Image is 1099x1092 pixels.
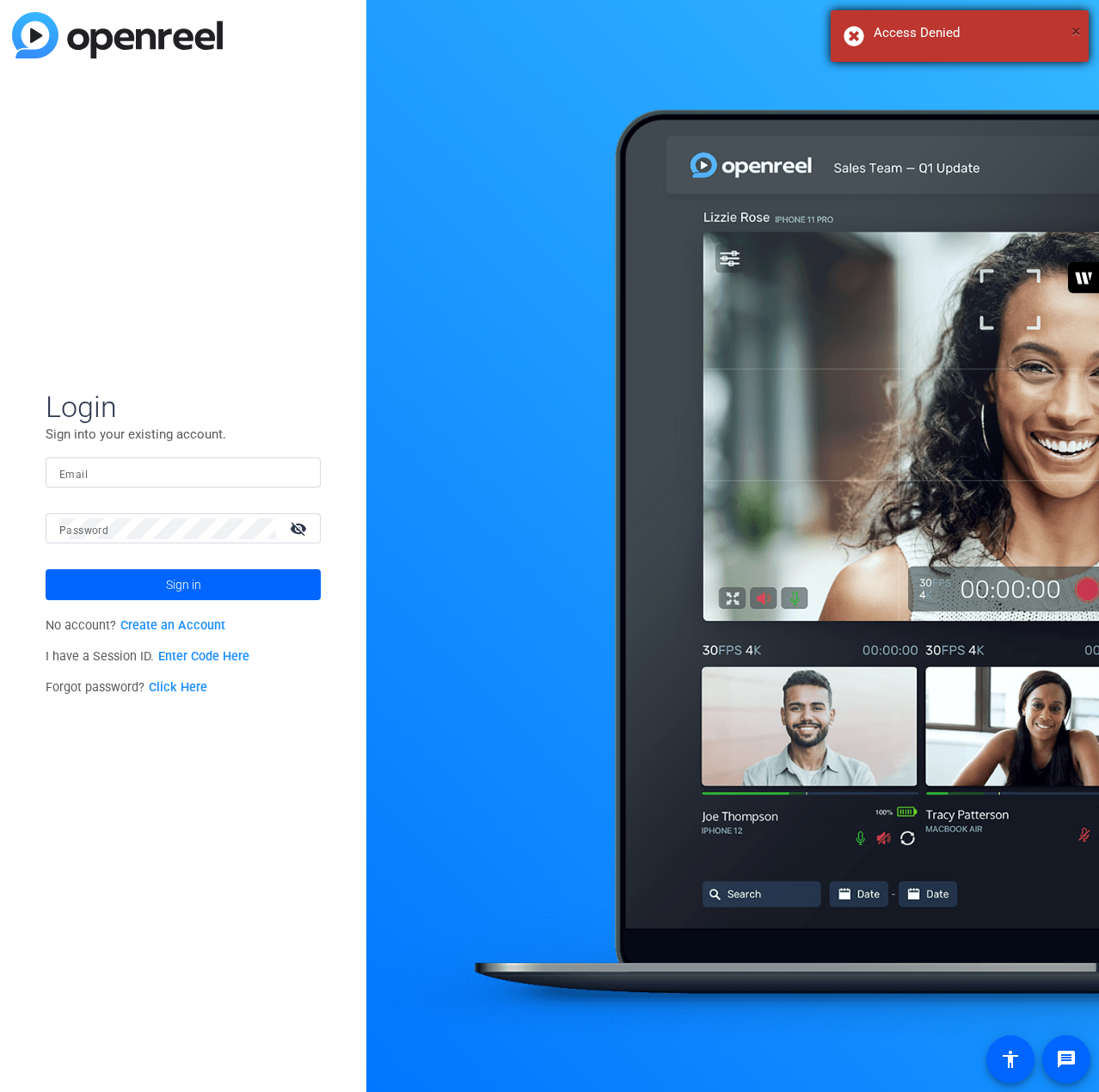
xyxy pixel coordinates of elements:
mat-icon: visibility_off [279,516,321,541]
mat-icon: accessibility [1000,1049,1021,1070]
p: Sign into your existing account. [46,425,321,444]
button: Sign in [46,569,321,600]
button: Close [1071,18,1081,44]
a: Create an Account [120,618,225,633]
span: Login [46,389,321,425]
div: Access Denied [874,23,1076,43]
mat-label: Email [59,469,88,481]
span: Forgot password? [46,680,207,695]
mat-label: Password [59,525,108,537]
mat-icon: message [1056,1049,1077,1070]
span: Sign in [166,563,201,606]
span: I have a Session ID. [46,649,249,664]
a: Click Here [149,680,207,695]
a: Enter Code Here [158,649,249,664]
span: No account? [46,618,225,633]
img: blue-gradient.svg [12,12,223,58]
span: × [1071,21,1081,41]
input: Enter Email Address [59,463,307,483]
